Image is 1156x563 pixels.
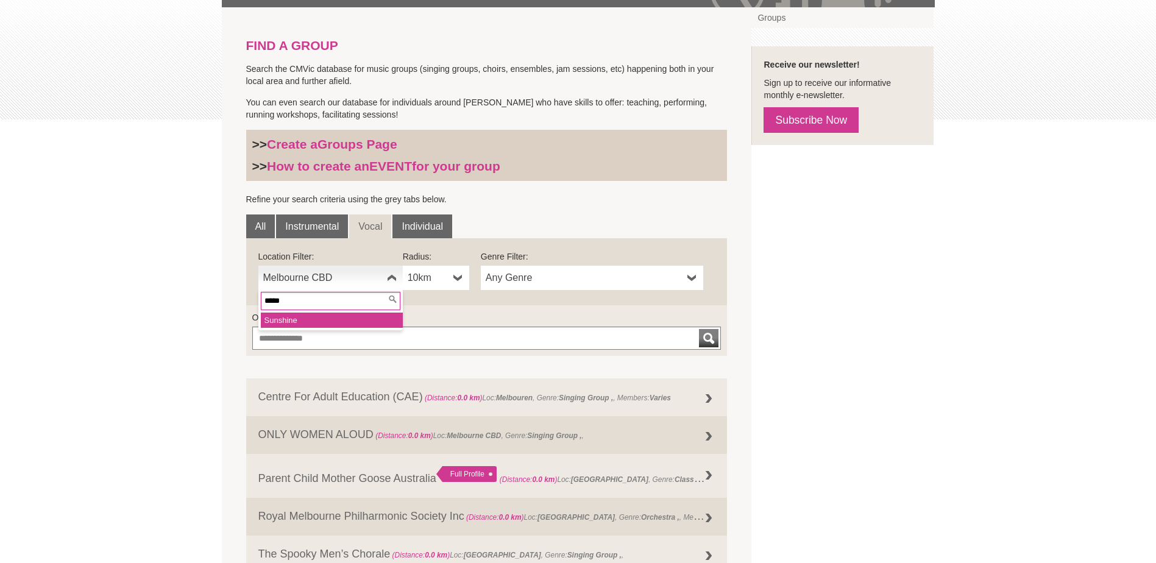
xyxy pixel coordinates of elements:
li: ine [261,313,403,328]
span: Loc: , Genre: , [390,551,623,559]
strong: 0.0 km [457,394,480,402]
strong: Melbouren [496,394,533,402]
a: Parent Child Mother Goose Australia Full Profile (Distance:0.0 km)Loc:[GEOGRAPHIC_DATA], Genre:Cl... [246,454,728,498]
strong: 160 [715,513,728,522]
p: Search the CMVic database for music groups (singing groups, choirs, ensembles, jam sessions, etc)... [246,63,728,87]
strong: 0.0 km [425,551,447,559]
span: Loc: , Genre: , Members: [464,510,728,522]
a: Individual [392,214,452,239]
strong: Class Workshop , [675,472,736,484]
a: Instrumental [276,214,348,239]
p: Refine your search criteria using the grey tabs below. [246,193,728,205]
a: Create aGroups Page [267,137,397,151]
strong: 0.0 km [532,475,555,484]
span: Any Genre [486,271,683,285]
strong: Orchestra , [641,513,679,522]
label: Or find a Group by Keywords [252,311,722,324]
label: Radius: [403,250,469,263]
a: Any Genre [481,266,703,290]
strong: Varies [650,394,671,402]
strong: [GEOGRAPHIC_DATA] [464,551,541,559]
span: Loc: , Genre: , [374,431,584,440]
span: (Distance: ) [500,475,558,484]
a: 10km [403,266,469,290]
strong: EVENT [369,159,412,173]
a: Groups [751,7,934,28]
strong: FIND A GROUP [246,38,338,52]
p: Sign up to receive our informative monthly e-newsletter. [764,77,921,101]
span: (Distance: ) [392,551,450,559]
em: Sunsh [264,316,287,325]
a: Centre For Adult Education (CAE) (Distance:0.0 km)Loc:Melbouren, Genre:Singing Group ,, Members:V... [246,378,728,416]
strong: Groups Page [317,137,397,151]
span: (Distance: ) [425,394,483,402]
strong: [GEOGRAPHIC_DATA] [571,475,648,484]
strong: Singing Group , [559,394,613,402]
strong: Singing Group , [527,431,581,440]
a: How to create anEVENTfor your group [267,159,500,173]
label: Location Filter: [258,250,403,263]
a: Subscribe Now [764,107,859,133]
a: Royal Melbourne Philharmonic Society Inc (Distance:0.0 km)Loc:[GEOGRAPHIC_DATA], Genre:Orchestra ... [246,498,728,536]
label: Genre Filter: [481,250,703,263]
strong: [GEOGRAPHIC_DATA] [537,513,615,522]
p: You can even search our database for individuals around [PERSON_NAME] who have skills to offer: t... [246,96,728,121]
a: Vocal [349,214,391,239]
h3: >> [252,136,722,152]
a: Melbourne CBD [258,266,403,290]
strong: Receive our newsletter! [764,60,859,69]
span: (Distance: ) [375,431,433,440]
strong: Melbourne CBD [447,431,501,440]
span: Loc: , Genre: , [500,472,737,484]
strong: Singing Group , [567,551,622,559]
div: Full Profile [436,466,497,482]
a: ONLY WOMEN ALOUD (Distance:0.0 km)Loc:Melbourne CBD, Genre:Singing Group ,, [246,416,728,454]
span: Melbourne CBD [263,271,382,285]
strong: 0.0 km [408,431,431,440]
h3: >> [252,158,722,174]
span: Loc: , Genre: , Members: [423,394,671,402]
strong: 0.0 km [499,513,522,522]
span: 10km [408,271,449,285]
a: All [246,214,275,239]
span: (Distance: ) [466,513,524,522]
